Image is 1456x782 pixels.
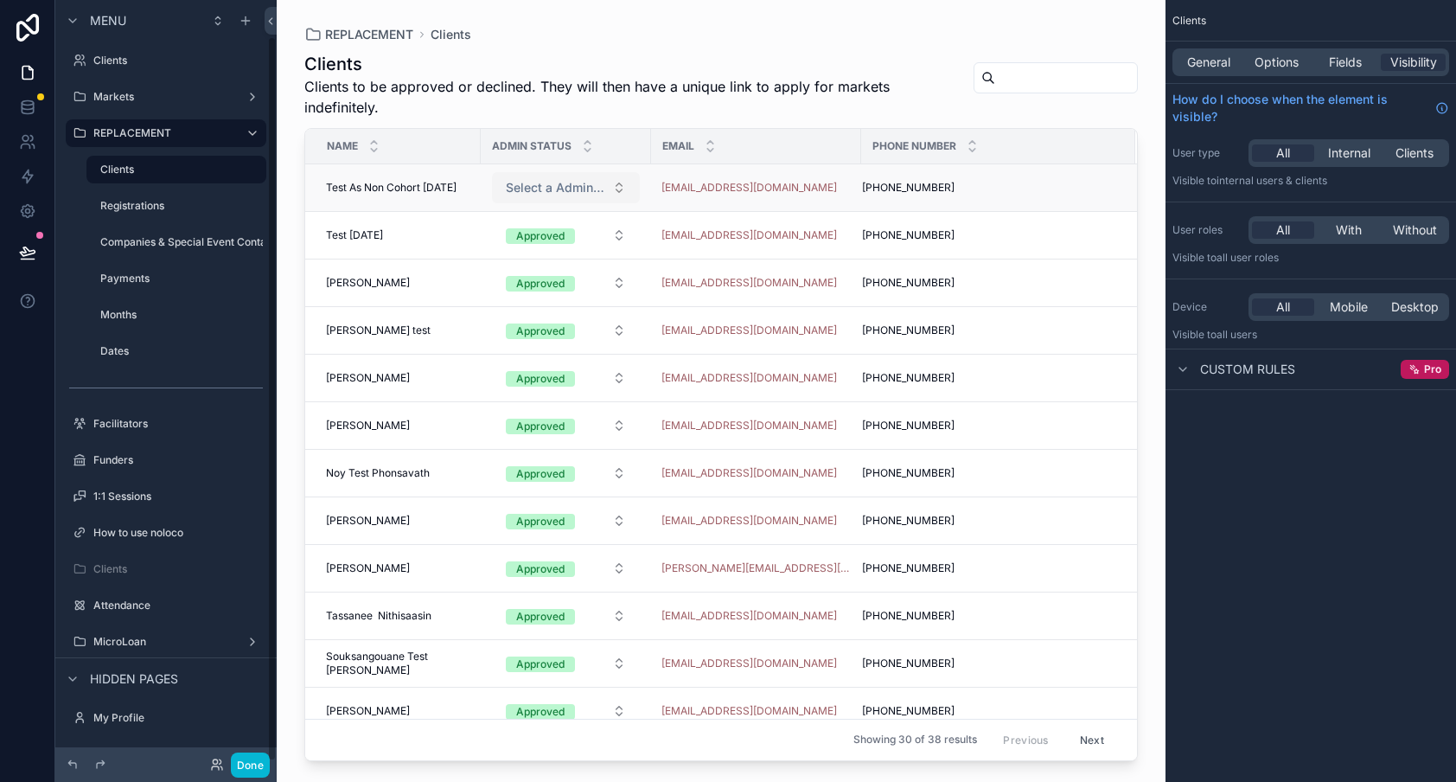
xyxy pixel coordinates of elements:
div: Approved [516,561,565,577]
a: [EMAIL_ADDRESS][DOMAIN_NAME] [661,466,851,480]
button: Select Button [492,362,640,394]
a: [EMAIL_ADDRESS][DOMAIN_NAME] [661,609,851,623]
span: Name [327,139,358,153]
span: Admin Status [492,139,572,153]
label: Markets [93,90,239,104]
div: Approved [516,657,565,672]
span: Hidden pages [90,670,178,688]
label: How to use noloco [93,526,263,540]
a: Select Button [491,362,641,394]
span: [PHONE_NUMBER] [862,228,955,242]
div: Approved [516,466,565,482]
a: Clients [431,26,471,43]
button: Select Button [492,172,640,203]
div: Approved [516,704,565,720]
span: Phone Number [872,139,956,153]
span: all users [1217,328,1257,341]
a: [PHONE_NUMBER] [862,466,1114,480]
span: [PHONE_NUMBER] [862,324,955,337]
a: [PHONE_NUMBER] [862,324,1114,337]
span: Showing 30 of 38 results [853,734,977,747]
span: Email [662,139,694,153]
a: Funders [66,446,266,474]
div: Approved [516,371,565,387]
button: Next [1068,727,1116,753]
label: Clients [93,54,263,67]
a: Test As Non Cohort [DATE] [326,181,470,195]
a: MicroLoan [66,628,266,656]
span: Visibility [1390,54,1437,71]
label: User roles [1172,223,1242,237]
span: [PERSON_NAME] [326,514,410,528]
a: [PERSON_NAME] [326,514,470,528]
a: Select Button [491,695,641,728]
span: [PHONE_NUMBER] [862,561,955,575]
a: [PERSON_NAME] test [326,324,470,337]
button: Select Button [492,267,640,298]
a: My Profile [66,704,266,732]
button: Select Button [492,220,640,251]
a: Noy Test Phonsavath [326,466,470,480]
a: [EMAIL_ADDRESS][DOMAIN_NAME] [661,419,837,433]
a: [EMAIL_ADDRESS][DOMAIN_NAME] [661,228,837,242]
a: [EMAIL_ADDRESS][DOMAIN_NAME] [661,657,837,670]
a: Months [86,301,266,329]
a: [PERSON_NAME] [326,561,470,575]
a: [PHONE_NUMBER] [862,228,1114,242]
a: [EMAIL_ADDRESS][DOMAIN_NAME] [661,657,851,670]
button: Select Button [492,315,640,346]
button: Select Button [492,695,640,727]
span: Custom rules [1200,361,1295,378]
label: Attendance [93,599,263,612]
a: [PERSON_NAME][EMAIL_ADDRESS][PERSON_NAME][DOMAIN_NAME] [661,561,851,575]
button: Select Button [492,553,640,584]
label: REPLACEMENT [93,126,232,140]
a: How do I choose when the element is visible? [1172,91,1449,125]
span: Desktop [1391,298,1439,316]
button: Done [231,753,270,778]
span: [PHONE_NUMBER] [862,514,955,528]
span: [PHONE_NUMBER] [862,657,955,670]
a: Clients [66,555,266,583]
span: Pro [1424,362,1441,376]
label: Months [100,308,263,322]
label: Clients [93,562,263,576]
span: REPLACEMENT [325,26,413,43]
a: [EMAIL_ADDRESS][DOMAIN_NAME] [661,324,837,337]
a: Facilitators [66,410,266,438]
label: Payments [100,272,263,285]
a: Select Button [491,457,641,490]
span: Clients [1172,14,1206,28]
p: Visible to [1172,251,1449,265]
a: [PERSON_NAME] [326,704,470,718]
span: [PERSON_NAME] [326,419,410,433]
a: Select Button [491,219,641,252]
label: Dates [100,344,263,358]
label: Facilitators [93,417,263,431]
span: Tassanee Nithisaasin [326,609,431,623]
a: 1:1 Sessions [66,483,266,510]
label: Device [1172,300,1242,314]
label: Clients [100,163,256,176]
a: Test [DATE] [326,228,470,242]
label: Funders [93,453,263,467]
a: [PHONE_NUMBER] [862,704,1114,718]
span: [PHONE_NUMBER] [862,181,955,195]
span: [PHONE_NUMBER] [862,609,955,623]
span: [PERSON_NAME] [326,371,410,385]
a: [PHONE_NUMBER] [862,371,1114,385]
label: Companies & Special Event Contacts [100,235,281,249]
p: Visible to [1172,174,1449,188]
a: [EMAIL_ADDRESS][DOMAIN_NAME] [661,181,851,195]
a: Clients [86,156,266,183]
span: [PERSON_NAME] [326,561,410,575]
a: Tassanee Nithisaasin [326,609,470,623]
span: [PHONE_NUMBER] [862,419,955,433]
span: Mobile [1330,298,1368,316]
a: [EMAIL_ADDRESS][DOMAIN_NAME] [661,276,851,290]
a: [PHONE_NUMBER] [862,657,1114,670]
span: General [1187,54,1230,71]
span: Fields [1329,54,1362,71]
div: Approved [516,324,565,339]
